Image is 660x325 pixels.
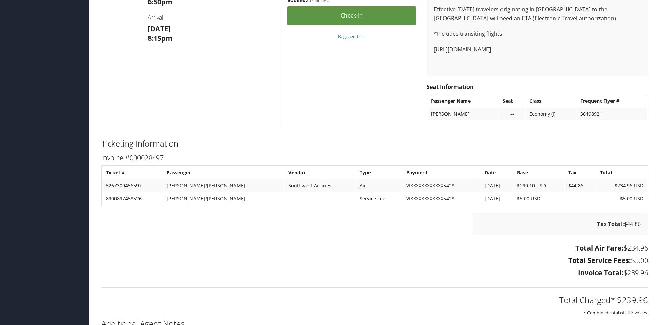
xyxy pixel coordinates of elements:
[428,95,498,107] th: Passenger Name
[565,166,596,179] th: Tax
[526,95,576,107] th: Class
[597,220,624,228] strong: Tax Total:
[101,268,648,278] h3: $239.96
[584,310,648,316] small: * Combined total of all invoices.
[565,179,596,192] td: $44.86
[575,243,624,253] strong: Total Air Fare:
[101,243,648,253] h3: $234.96
[356,179,402,192] td: Air
[434,45,641,54] p: [URL][DOMAIN_NAME]
[287,6,416,25] a: Check-in
[163,193,284,205] td: [PERSON_NAME]/[PERSON_NAME]
[481,179,513,192] td: [DATE]
[102,179,163,192] td: 5267309456597
[356,193,402,205] td: Service Fee
[427,83,474,91] strong: Seat Information
[434,30,641,38] p: *Includes transiting flights
[148,34,173,43] strong: 8:15pm
[163,179,284,192] td: [PERSON_NAME]/[PERSON_NAME]
[356,166,402,179] th: Type
[148,24,170,33] strong: [DATE]
[101,256,648,265] h3: $5.00
[148,14,277,21] h4: Arrival
[577,95,647,107] th: Frequent Flyer #
[101,153,648,163] h3: Invoice #000028497
[102,166,163,179] th: Ticket #
[514,166,564,179] th: Base
[285,166,355,179] th: Vendor
[514,193,564,205] td: $5.00 USD
[499,95,525,107] th: Seat
[481,193,513,205] td: [DATE]
[596,166,647,179] th: Total
[596,179,647,192] td: $234.96 USD
[285,179,355,192] td: Southwest Airlines
[596,193,647,205] td: $5.00 USD
[514,179,564,192] td: $190.10 USD
[578,268,624,277] strong: Invoice Total:
[526,108,576,120] td: Economy (J)
[473,213,648,235] div: $44.86
[428,108,498,120] td: [PERSON_NAME]
[163,166,284,179] th: Passenger
[568,256,631,265] strong: Total Service Fees:
[101,138,648,149] h2: Ticketing Information
[102,193,163,205] td: 8900897458526
[434,5,641,23] p: Effective [DATE] travelers originating in [GEOGRAPHIC_DATA] to the [GEOGRAPHIC_DATA] will need an...
[403,166,481,179] th: Payment
[403,193,481,205] td: VIXXXXXXXXXXXX5428
[338,33,365,40] a: Baggage Info
[503,111,522,117] div: --
[403,179,481,192] td: VIXXXXXXXXXXXX5428
[101,294,648,306] h2: Total Charged* $239.96
[577,108,647,120] td: 36498921
[481,166,513,179] th: Date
